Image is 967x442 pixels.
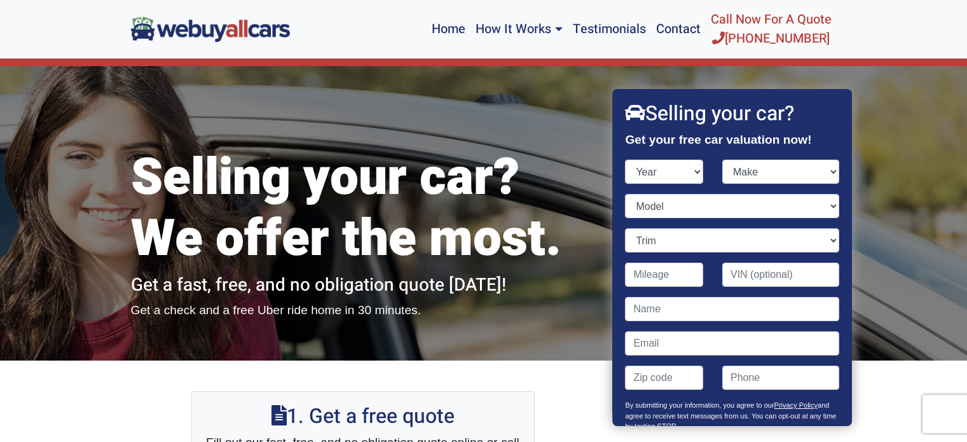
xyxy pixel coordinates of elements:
[131,148,595,270] h1: Selling your car? We offer the most.
[626,400,839,438] p: By submitting your information, you agree to our and agree to receive text messages from us. You ...
[722,366,839,390] input: Phone
[774,401,818,409] a: Privacy Policy
[722,263,839,287] input: VIN (optional)
[626,102,839,126] h2: Selling your car?
[626,133,812,146] strong: Get your free car valuation now!
[568,5,651,53] a: Testimonials
[205,404,521,429] h2: 1. Get a free quote
[706,5,837,53] a: Call Now For A Quote[PHONE_NUMBER]
[131,17,290,41] img: We Buy All Cars in NJ logo
[131,275,595,296] h2: Get a fast, free, and no obligation quote [DATE]!
[427,5,470,53] a: Home
[626,297,839,321] input: Name
[626,366,704,390] input: Zip code
[131,301,595,320] p: Get a check and a free Uber ride home in 30 minutes.
[470,5,567,53] a: How It Works
[626,331,839,356] input: Email
[626,263,704,287] input: Mileage
[651,5,706,53] a: Contact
